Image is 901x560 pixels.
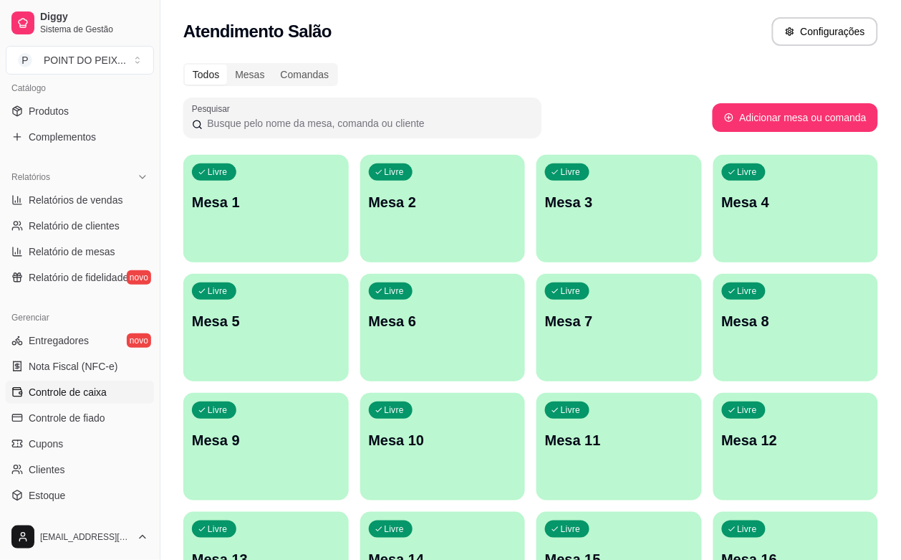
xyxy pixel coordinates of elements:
p: Mesa 8 [722,311,870,331]
a: Relatório de mesas [6,240,154,263]
span: Diggy [40,11,148,24]
span: [EMAIL_ADDRESS][DOMAIN_NAME] [40,531,131,543]
div: Mesas [227,65,272,85]
div: Todos [185,65,227,85]
p: Livre [561,166,581,178]
a: Produtos [6,100,154,123]
p: Livre [738,285,758,297]
p: Livre [208,404,228,416]
p: Mesa 11 [545,430,693,450]
a: Cupons [6,432,154,455]
span: Estoque [29,488,65,503]
button: LivreMesa 10 [360,393,526,500]
a: Controle de caixa [6,381,154,404]
div: Catálogo [6,77,154,100]
p: Livre [561,285,581,297]
a: Controle de fiado [6,407,154,430]
a: Relatório de clientes [6,214,154,237]
span: Sistema de Gestão [40,24,148,35]
p: Mesa 1 [192,192,340,212]
button: LivreMesa 8 [713,274,879,381]
span: Nota Fiscal (NFC-e) [29,359,117,374]
p: Mesa 4 [722,192,870,212]
p: Livre [738,166,758,178]
p: Livre [385,166,405,178]
a: Complementos [6,125,154,148]
a: Estoque [6,484,154,507]
span: Complementos [29,130,96,144]
button: LivreMesa 9 [183,393,349,500]
p: Livre [385,523,405,535]
p: Livre [208,523,228,535]
p: Livre [561,523,581,535]
p: Livre [385,404,405,416]
p: Mesa 6 [369,311,517,331]
p: Mesa 7 [545,311,693,331]
p: Mesa 3 [545,192,693,212]
span: Relatórios [11,171,50,183]
button: LivreMesa 3 [536,155,702,262]
a: Nota Fiscal (NFC-e) [6,355,154,378]
button: LivreMesa 2 [360,155,526,262]
p: Mesa 10 [369,430,517,450]
p: Livre [738,523,758,535]
button: Configurações [772,17,878,46]
span: Relatório de fidelidade [29,270,128,285]
button: LivreMesa 7 [536,274,702,381]
a: Configurações [6,510,154,533]
span: Relatório de clientes [29,219,120,233]
div: Comandas [273,65,337,85]
p: Livre [561,404,581,416]
p: Mesa 12 [722,430,870,450]
p: Livre [738,404,758,416]
span: Controle de fiado [29,411,105,425]
p: Livre [208,166,228,178]
h2: Atendimento Salão [183,20,332,43]
span: Produtos [29,104,69,118]
button: LivreMesa 12 [713,393,879,500]
input: Pesquisar [203,116,533,130]
div: POINT DO PEIX ... [44,53,126,67]
label: Pesquisar [192,103,235,115]
button: LivreMesa 6 [360,274,526,381]
a: Relatório de fidelidadenovo [6,266,154,289]
a: Relatórios de vendas [6,189,154,212]
span: Relatório de mesas [29,245,115,259]
button: LivreMesa 11 [536,393,702,500]
a: DiggySistema de Gestão [6,6,154,40]
span: Controle de caixa [29,385,107,399]
span: Cupons [29,437,63,451]
div: Gerenciar [6,306,154,329]
button: LivreMesa 1 [183,155,349,262]
button: Select a team [6,46,154,75]
span: Relatórios de vendas [29,193,123,207]
p: Mesa 5 [192,311,340,331]
button: [EMAIL_ADDRESS][DOMAIN_NAME] [6,520,154,554]
p: Mesa 9 [192,430,340,450]
a: Clientes [6,458,154,481]
span: Clientes [29,462,65,477]
p: Livre [385,285,405,297]
span: Entregadores [29,333,89,348]
button: LivreMesa 4 [713,155,879,262]
a: Entregadoresnovo [6,329,154,352]
button: Adicionar mesa ou comanda [713,103,878,132]
p: Livre [208,285,228,297]
button: LivreMesa 5 [183,274,349,381]
p: Mesa 2 [369,192,517,212]
span: P [18,53,32,67]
